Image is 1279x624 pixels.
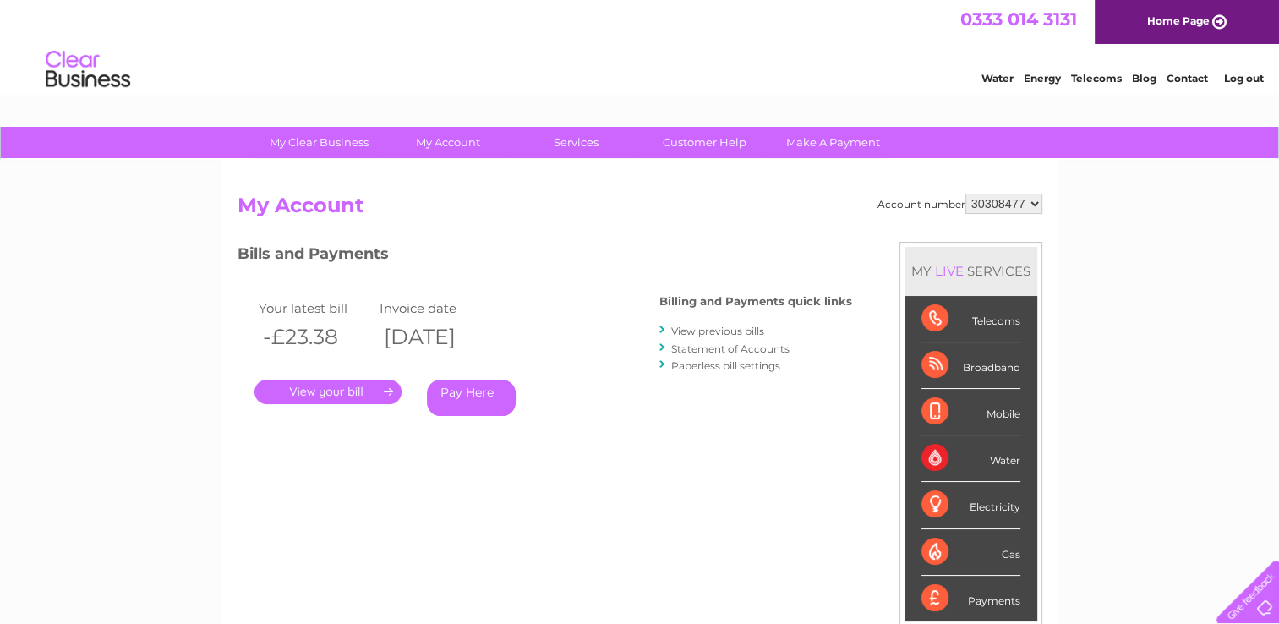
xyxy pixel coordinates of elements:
[921,482,1020,528] div: Electricity
[671,342,790,355] a: Statement of Accounts
[877,194,1042,214] div: Account number
[1223,72,1263,85] a: Log out
[921,296,1020,342] div: Telecoms
[921,342,1020,389] div: Broadband
[45,44,131,96] img: logo.png
[905,247,1037,295] div: MY SERVICES
[249,127,389,158] a: My Clear Business
[921,576,1020,621] div: Payments
[427,380,516,416] a: Pay Here
[254,380,402,404] a: .
[375,320,497,354] th: [DATE]
[241,9,1040,82] div: Clear Business is a trading name of Verastar Limited (registered in [GEOGRAPHIC_DATA] No. 3667643...
[635,127,774,158] a: Customer Help
[506,127,646,158] a: Services
[763,127,903,158] a: Make A Payment
[921,529,1020,576] div: Gas
[671,325,764,337] a: View previous bills
[254,297,376,320] td: Your latest bill
[238,194,1042,226] h2: My Account
[932,263,967,279] div: LIVE
[378,127,517,158] a: My Account
[921,389,1020,435] div: Mobile
[921,435,1020,482] div: Water
[671,359,780,372] a: Paperless bill settings
[659,295,852,308] h4: Billing and Payments quick links
[1132,72,1156,85] a: Blog
[960,8,1077,30] a: 0333 014 3131
[1024,72,1061,85] a: Energy
[981,72,1014,85] a: Water
[238,242,852,271] h3: Bills and Payments
[254,320,376,354] th: -£23.38
[1071,72,1122,85] a: Telecoms
[1167,72,1208,85] a: Contact
[375,297,497,320] td: Invoice date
